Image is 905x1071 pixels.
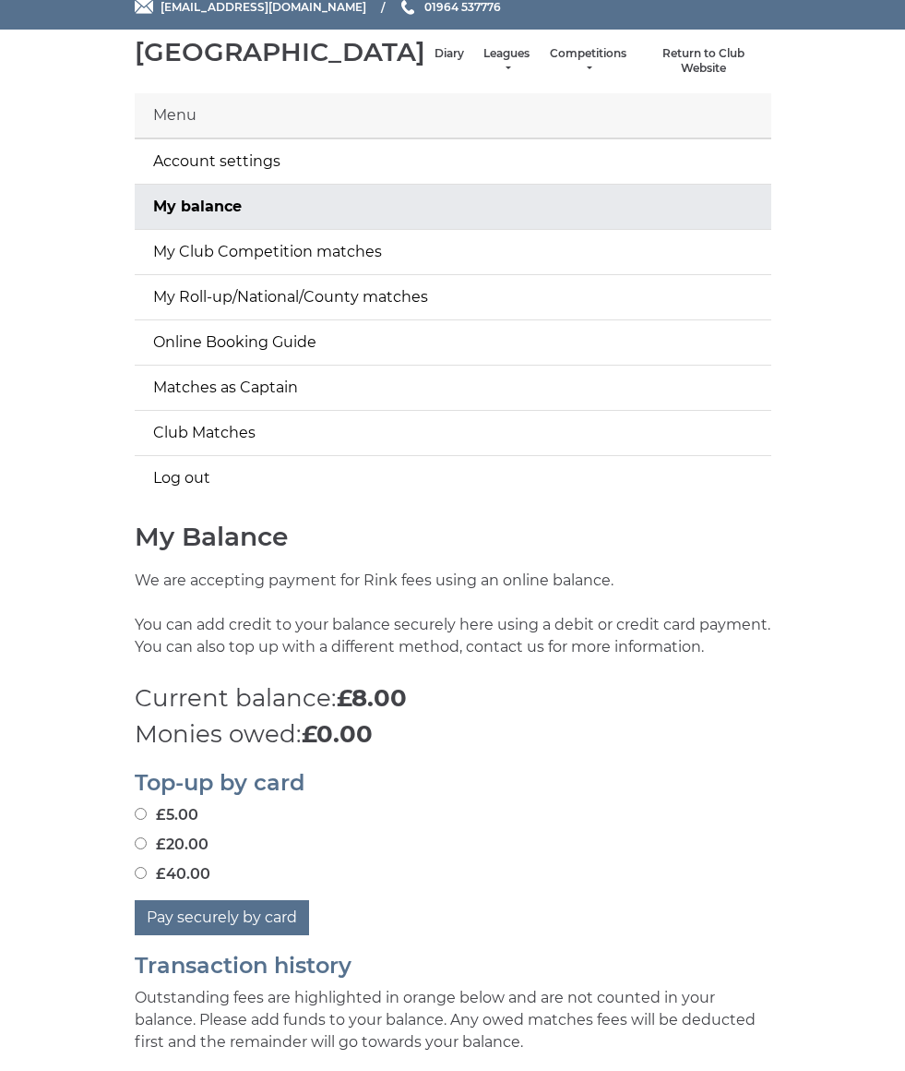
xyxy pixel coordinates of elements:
label: £20.00 [135,834,208,856]
a: Matches as Captain [135,366,771,410]
p: We are accepting payment for Rink fees using an online balance. You can add credit to your balanc... [135,570,771,680]
h2: Transaction history [135,954,771,978]
a: My balance [135,185,771,229]
a: Diary [435,46,464,62]
p: Monies owed: [135,716,771,752]
a: Account settings [135,139,771,184]
strong: £8.00 [337,683,407,713]
div: Menu [135,93,771,138]
label: £40.00 [135,863,210,885]
a: My Roll-up/National/County matches [135,275,771,319]
a: Online Booking Guide [135,320,771,365]
a: Log out [135,456,771,500]
div: [GEOGRAPHIC_DATA] [135,38,425,66]
a: Club Matches [135,411,771,455]
p: Outstanding fees are highlighted in orange below and are not counted in your balance. Please add ... [135,987,771,1053]
h1: My Balance [135,523,771,551]
strong: £0.00 [302,719,373,749]
input: £20.00 [135,837,147,849]
label: £5.00 [135,804,198,826]
a: Leagues [482,46,531,77]
p: Current balance: [135,680,771,716]
a: My Club Competition matches [135,230,771,274]
button: Pay securely by card [135,900,309,935]
a: Competitions [550,46,626,77]
a: Return to Club Website [645,46,762,77]
h2: Top-up by card [135,771,771,795]
input: £40.00 [135,867,147,879]
input: £5.00 [135,808,147,820]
